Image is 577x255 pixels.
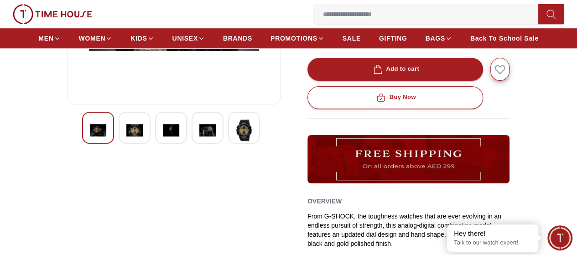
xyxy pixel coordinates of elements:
[270,30,324,47] a: PROMOTIONS
[172,30,205,47] a: UNISEX
[223,30,252,47] a: BRANDS
[199,120,216,141] img: G-SHOCK Men's Analog-Digital Gold Dial Watch - GA-140GB-1A1DR
[454,239,531,247] p: Talk to our watch expert!
[470,30,539,47] a: Back To School Sale
[38,30,60,47] a: MEN
[90,120,106,141] img: G-SHOCK Men's Analog-Digital Gold Dial Watch - GA-140GB-1A1DR
[343,34,361,43] span: SALE
[172,34,198,43] span: UNISEX
[163,120,179,141] img: G-SHOCK Men's Analog-Digital Gold Dial Watch - GA-140GB-1A1DR
[307,212,509,248] div: From G-SHOCK, the toughness watches that are ever evolving in an endless pursuit of strength, thi...
[79,30,113,47] a: WOMEN
[307,86,483,109] button: Buy Now
[379,30,407,47] a: GIFTING
[236,120,252,141] img: G-SHOCK Men's Analog-Digital Gold Dial Watch - GA-140GB-1A1DR
[126,120,143,141] img: G-SHOCK Men's Analog-Digital Gold Dial Watch - GA-140GB-1A1DR
[13,4,92,24] img: ...
[425,34,445,43] span: BAGS
[454,229,531,238] div: Hey there!
[425,30,452,47] a: BAGS
[130,30,154,47] a: KIDS
[547,225,572,250] div: Chat Widget
[307,135,509,183] img: ...
[130,34,147,43] span: KIDS
[371,64,419,74] div: Add to cart
[38,34,53,43] span: MEN
[379,34,407,43] span: GIFTING
[223,34,252,43] span: BRANDS
[79,34,106,43] span: WOMEN
[307,58,483,81] button: Add to cart
[470,34,539,43] span: Back To School Sale
[307,194,342,208] h2: Overview
[270,34,317,43] span: PROMOTIONS
[374,92,416,103] div: Buy Now
[343,30,361,47] a: SALE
